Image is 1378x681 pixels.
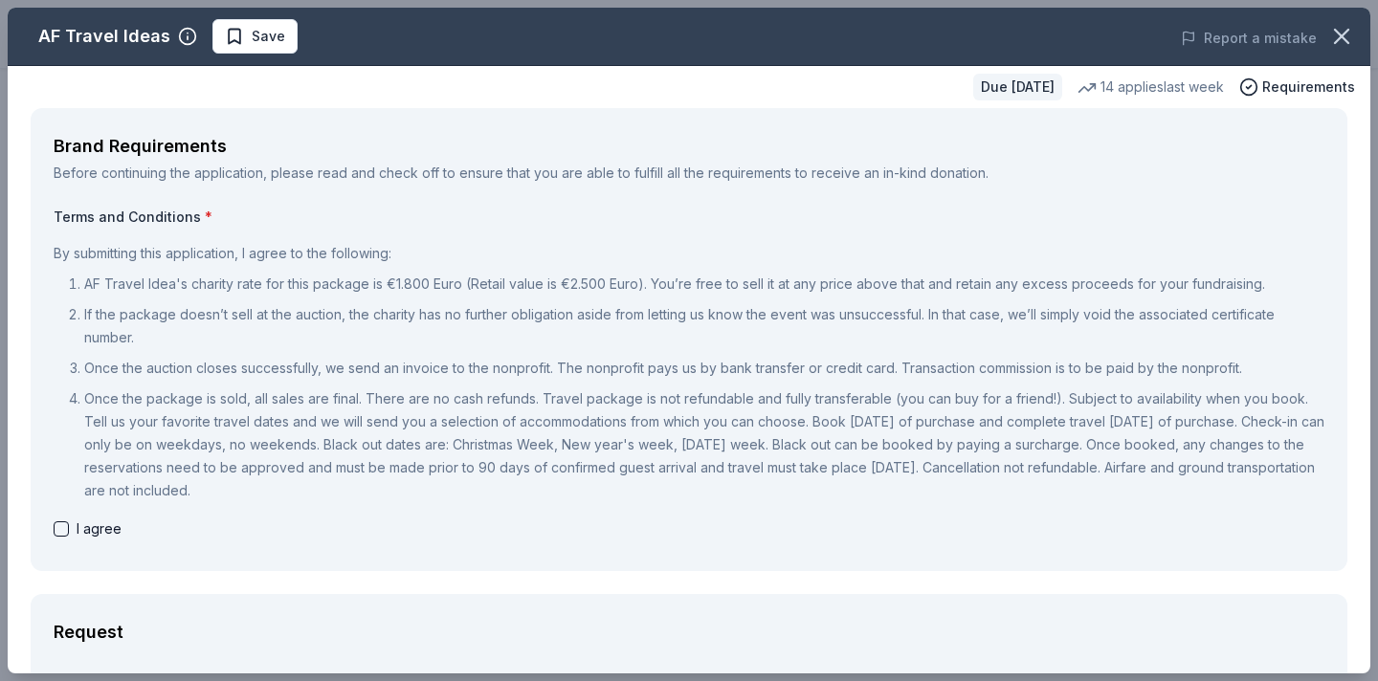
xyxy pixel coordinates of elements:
span: Save [252,25,285,48]
span: I agree [77,517,122,540]
div: Due [DATE] [973,74,1062,100]
label: Terms and Conditions [54,208,1324,227]
div: Request [54,617,1324,648]
p: By submitting this application, I agree to the following: [54,242,1324,265]
button: Save [212,19,298,54]
div: AF Travel Ideas [38,21,170,52]
span: Requirements [1262,76,1355,99]
p: Once the auction closes successfully, we send an invoice to the nonprofit. The nonprofit pays us ... [84,357,1324,380]
div: Brand Requirements [54,131,1324,162]
p: AF Travel Idea's charity rate for this package is €1.800 Euro (Retail value is €2.500 Euro). You’... [84,273,1324,296]
div: 14 applies last week [1078,76,1224,99]
p: If the package doesn’t sell at the auction, the charity has no further obligation aside from lett... [84,303,1324,349]
button: Report a mistake [1181,27,1317,50]
div: Before continuing the application, please read and check off to ensure that you are able to fulfi... [54,162,1324,185]
p: Once the package is sold, all sales are final. There are no cash refunds. Travel package is not r... [84,387,1324,502]
button: Requirements [1239,76,1355,99]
